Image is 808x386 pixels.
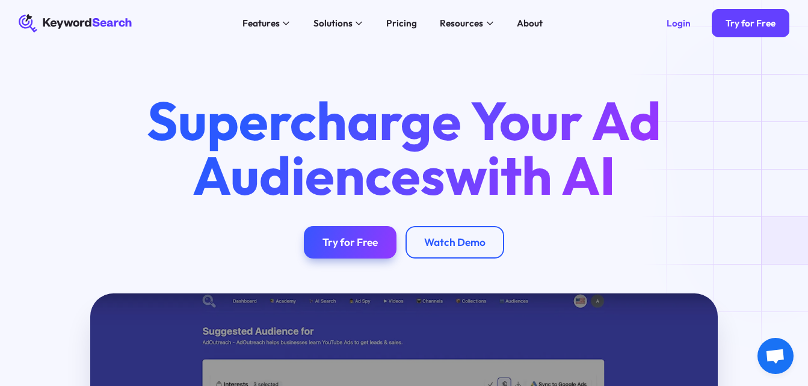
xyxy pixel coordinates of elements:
div: Features [242,16,280,30]
a: Try for Free [304,226,396,259]
span: with AI [445,141,615,209]
a: Login [653,9,705,37]
div: Try for Free [322,236,378,250]
div: Watch Demo [424,236,486,250]
div: Solutions [313,16,353,30]
div: Open chat [757,338,794,374]
a: About [510,14,550,32]
div: Try for Free [726,17,776,29]
div: About [517,16,543,30]
div: Login [667,17,691,29]
h1: Supercharge Your Ad Audiences [125,93,683,203]
div: Pricing [386,16,417,30]
div: Resources [440,16,483,30]
a: Try for Free [712,9,789,37]
a: Pricing [379,14,424,32]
